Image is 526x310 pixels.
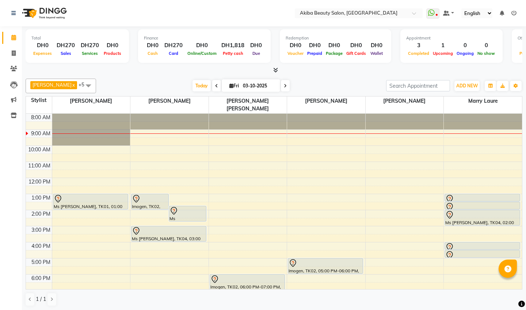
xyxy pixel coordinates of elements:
span: 1 / 1 [36,295,46,303]
div: 3:00 PM [30,226,52,234]
div: 10:00 AM [27,146,52,154]
div: 5:00 PM [30,258,52,266]
div: 3 [406,41,431,50]
div: Imogen, TK02, 06:00 PM-07:00 PM, Gelish Pedicure [210,275,285,290]
div: 11:00 AM [27,162,52,170]
div: 0 [476,41,497,50]
div: DH0 [344,41,368,50]
div: DH0 [368,41,385,50]
div: Ms [PERSON_NAME], TK04, 01:00 PM-01:30 PM, Single braids removal from [445,194,520,201]
span: Upcoming [431,51,455,56]
span: Gift Cards [344,51,368,56]
span: ADD NEW [456,83,478,88]
div: DH0 [286,41,305,50]
div: Stylist [26,97,52,104]
div: DH0 [324,41,344,50]
span: Marry Laure [444,97,522,106]
div: DH0 [247,41,265,50]
div: DH0 [305,41,324,50]
div: DH270 [78,41,102,50]
div: 12:00 PM [27,178,52,186]
button: ADD NEW [454,81,480,91]
div: DH0 [144,41,161,50]
span: [PERSON_NAME] [130,97,209,106]
span: [PERSON_NAME] [287,97,365,106]
span: Fri [228,83,241,88]
span: No show [476,51,497,56]
div: 9:00 AM [30,130,52,137]
div: DH270 [161,41,186,50]
div: Imogen, TK02, 01:00 PM-02:00 PM, Wig wash and style [131,194,168,209]
div: [PERSON_NAME], TK03, 04:30 PM-05:00 PM, Wash and blow dry [445,250,520,257]
div: Appointment [406,35,497,41]
div: DH0 [102,41,123,50]
span: Cash [146,51,160,56]
span: Services [80,51,100,56]
div: 4:00 PM [30,242,52,250]
div: DH270 [54,41,78,50]
div: Ms [PERSON_NAME], TK04, 01:45 PM-02:45 PM, Braids or twist without extension [169,206,206,221]
span: [PERSON_NAME] [33,82,72,88]
input: 2025-10-03 [241,80,277,91]
input: Search Appointment [386,80,450,91]
div: Ms [PERSON_NAME], TK01, 01:00 PM-02:00 PM, Classic Eyelashes [53,194,128,209]
div: DH0 [186,41,218,50]
div: Finance [144,35,265,41]
img: logo [19,3,69,23]
div: Redemption [286,35,385,41]
div: 1 [431,41,455,50]
div: DH0 [31,41,54,50]
div: Imogen, TK02, 05:00 PM-06:00 PM, Gelish Manicure [288,258,363,273]
div: 8:00 AM [30,114,52,121]
span: Prepaid [305,51,324,56]
iframe: chat widget [495,281,519,303]
span: Expenses [31,51,54,56]
span: Petty cash [221,51,245,56]
div: Ms [PERSON_NAME], TK04, 03:00 PM-04:00 PM, Braids or twist without extension [131,226,206,241]
div: Total [31,35,123,41]
div: DH1,818 [218,41,247,50]
span: Completed [406,51,431,56]
div: 0 [455,41,476,50]
span: [PERSON_NAME] [52,97,130,106]
div: Ms [PERSON_NAME], TK04, 01:30 PM-02:00 PM, Hair Wash [445,202,520,209]
div: 1:00 PM [30,194,52,202]
span: Products [102,51,123,56]
span: Sales [59,51,73,56]
span: [PERSON_NAME] [PERSON_NAME] [209,97,287,113]
span: Voucher [286,51,305,56]
span: [PERSON_NAME] [366,97,444,106]
span: Wallet [369,51,385,56]
span: Due [251,51,262,56]
span: Ongoing [455,51,476,56]
span: +5 [79,82,90,87]
a: x [72,82,75,88]
div: 6:00 PM [30,275,52,282]
div: 2:00 PM [30,210,52,218]
span: Today [193,80,211,91]
span: Online/Custom [186,51,218,56]
span: Package [324,51,344,56]
div: [PERSON_NAME], TK03, 04:00 PM-04:30 PM, Single braids removal from [445,242,520,249]
span: Card [167,51,180,56]
div: Ms [PERSON_NAME], TK04, 02:00 PM-03:00 PM, Braids or twist without extension [445,210,520,225]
